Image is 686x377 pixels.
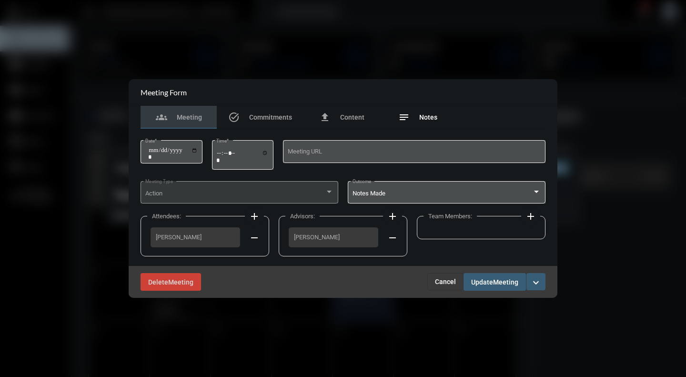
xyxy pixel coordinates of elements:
span: Notes Made [353,190,385,197]
label: Team Members: [424,213,477,220]
mat-icon: notes [398,112,410,123]
span: Notes [419,113,437,121]
mat-icon: remove [387,232,398,244]
button: UpdateMeeting [464,273,526,291]
span: Delete [148,278,168,286]
mat-icon: add [387,211,398,222]
button: DeleteMeeting [141,273,201,291]
span: Cancel [435,278,456,285]
span: [PERSON_NAME] [156,234,235,241]
button: Cancel [427,273,464,290]
mat-icon: remove [249,232,260,244]
mat-icon: task_alt [228,112,240,123]
span: Content [340,113,364,121]
span: Commitments [249,113,292,121]
mat-icon: file_upload [319,112,331,123]
mat-icon: groups [156,112,167,123]
span: Update [471,278,493,286]
mat-icon: expand_more [530,277,542,288]
mat-icon: add [525,211,536,222]
label: Advisors: [285,213,320,220]
label: Attendees: [147,213,186,220]
span: Meeting [493,278,518,286]
mat-icon: add [249,211,260,222]
span: Action [145,190,162,197]
span: Meeting [168,278,193,286]
span: Meeting [177,113,202,121]
h2: Meeting Form [141,88,187,97]
span: [PERSON_NAME] [294,234,373,241]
